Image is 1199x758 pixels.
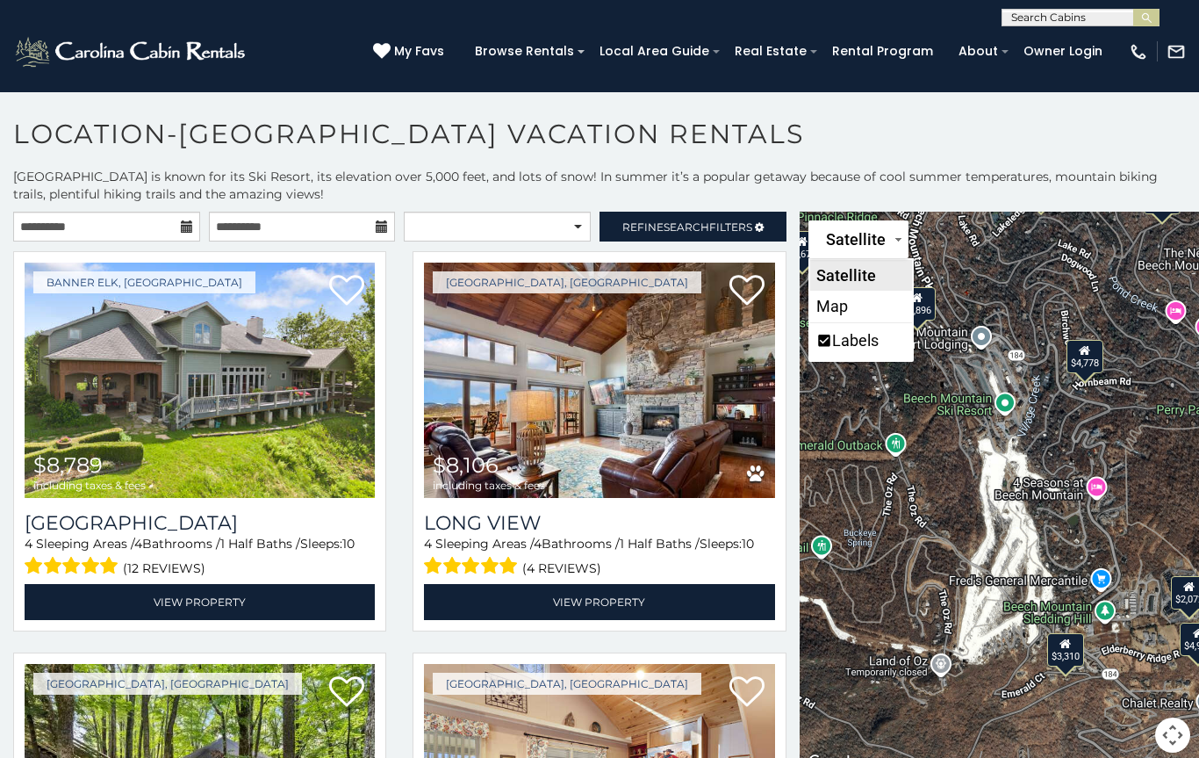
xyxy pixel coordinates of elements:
span: (12 reviews) [123,557,205,580]
span: 4 [25,536,32,552]
a: Add to favorites [329,675,364,711]
a: Long View $8,106 including taxes & fees [424,263,774,498]
button: Map camera controls [1155,718,1190,753]
span: Search [664,220,709,234]
img: Long View [424,263,774,498]
img: Montallori Stone Lodge [25,263,375,498]
a: Add to favorites [329,273,364,310]
span: Satellite [826,230,886,249]
a: [GEOGRAPHIC_DATA] [25,511,375,535]
a: Add to favorites [729,675,765,711]
span: 4 [134,536,142,552]
a: [GEOGRAPHIC_DATA], [GEOGRAPHIC_DATA] [433,271,701,293]
li: Labels [810,324,912,360]
span: 10 [342,536,355,552]
img: mail-regular-white.png [1167,42,1186,61]
a: [GEOGRAPHIC_DATA], [GEOGRAPHIC_DATA] [433,673,701,695]
div: Sleeping Areas / Bathrooms / Sleeps: [424,535,774,580]
span: $8,106 [433,452,499,478]
span: 1 Half Baths / [220,536,300,552]
span: 4 [424,536,432,552]
a: Add to favorites [729,273,765,310]
a: Owner Login [1015,38,1111,65]
button: Change map style [808,220,908,258]
label: Labels [832,331,879,350]
a: My Favs [373,42,449,61]
div: $4,778 [1066,340,1103,373]
a: RefineSearchFilters [599,212,786,242]
span: 1 Half Baths / [620,536,700,552]
a: View Property [25,584,375,620]
a: Real Estate [726,38,815,65]
a: About [950,38,1007,65]
ul: Change map style [808,258,914,362]
div: Sleeping Areas / Bathrooms / Sleeps: [25,535,375,580]
a: [GEOGRAPHIC_DATA], [GEOGRAPHIC_DATA] [33,673,302,695]
span: 4 [534,536,542,552]
h3: Montallori Stone Lodge [25,511,375,535]
img: White-1-2.png [13,34,250,69]
div: $3,310 [1047,633,1084,667]
div: $5,670 [784,231,821,264]
a: Banner Elk, [GEOGRAPHIC_DATA] [33,271,255,293]
a: Local Area Guide [591,38,718,65]
span: (4 reviews) [522,557,601,580]
a: Montallori Stone Lodge $8,789 including taxes & fees [25,263,375,498]
img: phone-regular-white.png [1129,42,1148,61]
span: $8,789 [33,452,103,478]
span: Refine Filters [622,220,752,234]
a: View Property [424,584,774,620]
a: Long View [424,511,774,535]
span: including taxes & fees [33,480,146,491]
div: $1,896 [899,287,936,321]
span: My Favs [394,42,444,61]
a: Rental Program [823,38,942,65]
li: Show satellite imagery [810,260,912,291]
li: Show street map [810,291,912,321]
a: Browse Rentals [466,38,583,65]
span: 10 [742,536,754,552]
span: including taxes & fees [433,480,545,491]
